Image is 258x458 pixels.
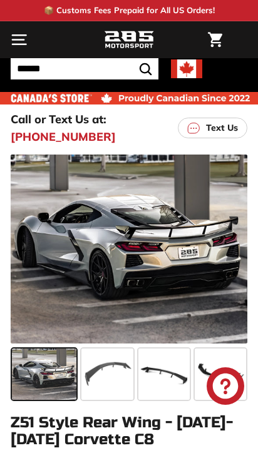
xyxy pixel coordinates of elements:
a: Cart [202,22,229,58]
p: Call or Text Us at: [11,111,106,128]
img: Logo_285_Motorsport_areodynamics_components [104,29,154,51]
a: Text Us [178,118,247,138]
a: [PHONE_NUMBER] [11,128,116,145]
p: Text Us [206,121,238,135]
inbox-online-store-chat: Shopify online store chat [203,367,248,408]
input: Search [11,58,158,79]
h1: Z51 Style Rear Wing - [DATE]-[DATE] Corvette C8 [11,415,247,448]
p: 📦 Customs Fees Prepaid for All US Orders! [44,4,215,17]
